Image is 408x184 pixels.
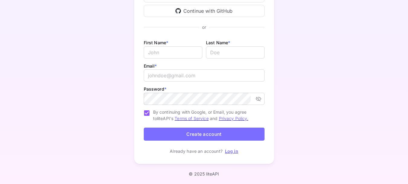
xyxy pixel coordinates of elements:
[144,86,166,92] label: Password
[144,46,202,59] input: John
[175,116,208,121] a: Terms of Service
[219,116,248,121] a: Privacy Policy.
[206,40,230,45] label: Last Name
[144,69,265,82] input: johndoe@gmail.com
[144,128,265,141] button: Create account
[206,46,265,59] input: Doe
[225,149,238,154] a: Log in
[144,40,169,45] label: First Name
[144,63,157,69] label: Email
[170,148,223,154] p: Already have an account?
[189,171,219,176] p: © 2025 liteAPI
[144,5,265,17] div: Continue with GitHub
[253,93,264,104] button: toggle password visibility
[153,109,260,122] span: By continuing with Google, or Email, you agree to liteAPI's and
